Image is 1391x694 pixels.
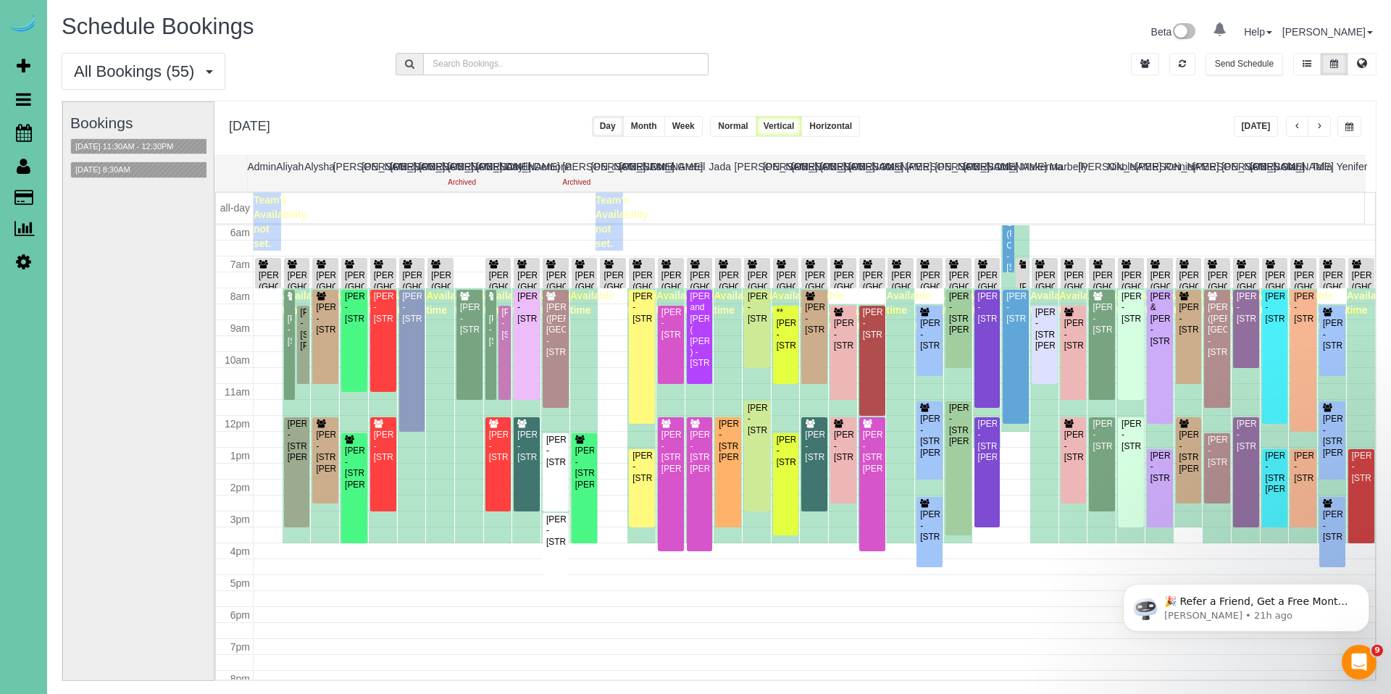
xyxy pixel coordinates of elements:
div: [PERSON_NAME] - [STREET_ADDRESS] [1236,291,1256,325]
div: [PERSON_NAME] (GHC) - [STREET_ADDRESS] [258,270,278,315]
span: Available time [283,290,327,316]
th: [PERSON_NAME] [906,156,935,191]
span: 9am [230,322,250,334]
div: [PERSON_NAME] (GHC) - [STREET_ADDRESS] [833,270,853,315]
div: [PERSON_NAME] - [STREET_ADDRESS] [1179,302,1199,335]
div: [PERSON_NAME] - [STREET_ADDRESS] [517,430,537,463]
div: [PERSON_NAME] - [STREET_ADDRESS][PERSON_NAME] [1179,430,1199,474]
th: [PERSON_NAME] [820,156,849,191]
div: [PERSON_NAME] - [STREET_ADDRESS] [1351,451,1371,484]
th: Alysha [304,156,333,191]
div: **[PERSON_NAME] - [STREET_ADDRESS] [776,307,796,352]
div: [PERSON_NAME] (GHC) - [STREET_ADDRESS] [747,270,767,315]
span: 2pm [230,482,250,493]
th: [PERSON_NAME] [1135,156,1164,191]
div: [PERSON_NAME] - [STREET_ADDRESS] [1121,291,1141,325]
div: [PERSON_NAME] - [STREET_ADDRESS] [862,307,882,340]
div: [PERSON_NAME] (GHC) - [STREET_ADDRESS] [1293,270,1313,315]
div: [PERSON_NAME] (GHC) - [STREET_ADDRESS] [373,270,393,315]
span: 7am [230,259,250,270]
th: [PERSON_NAME] [1221,156,1250,191]
div: [PERSON_NAME] - [STREET_ADDRESS] [632,291,652,325]
th: Gretel [677,156,706,191]
span: 8pm [230,673,250,685]
h2: [DATE] [229,116,270,134]
div: [PERSON_NAME] & [PERSON_NAME] - [STREET_ADDRESS] [1150,291,1170,347]
button: [DATE] 8:30AM [71,162,135,177]
div: [PERSON_NAME] - [STREET_ADDRESS][PERSON_NAME] [948,291,969,336]
span: 9 [1371,645,1383,656]
input: Search Bookings.. [423,53,708,75]
th: [PERSON_NAME] [619,156,648,191]
div: [PERSON_NAME] - [STREET_ADDRESS] [517,291,537,325]
div: [PERSON_NAME] - [STREET_ADDRESS] [833,430,853,463]
div: [PERSON_NAME] - [STREET_ADDRESS][PERSON_NAME] [344,446,364,490]
div: [PERSON_NAME] - [STREET_ADDRESS] [1322,318,1342,351]
div: [PERSON_NAME] (GHC) - [STREET_ADDRESS] [517,270,537,315]
div: [PERSON_NAME] (GHC) - [STREET_ADDRESS] [1179,270,1199,315]
span: Available time [340,290,384,316]
th: Demona [534,156,563,191]
div: [PERSON_NAME] (GHC) - [STREET_ADDRESS] [690,270,710,315]
span: 5pm [230,577,250,589]
span: 6pm [230,609,250,621]
div: [PERSON_NAME] - [STREET_ADDRESS] [747,291,767,325]
th: [PERSON_NAME] [964,156,993,191]
div: [PERSON_NAME] - [STREET_ADDRESS][PERSON_NAME] [287,419,307,464]
th: [PERSON_NAME] [1193,156,1222,191]
button: Week [664,116,703,137]
span: 7pm [230,641,250,653]
button: [DATE] 11:30AM - 12:30PM [71,139,178,154]
th: [PERSON_NAME] [849,156,878,191]
div: [PERSON_NAME] - [STREET_ADDRESS] [1236,419,1256,452]
th: [PERSON_NAME] [1078,156,1107,191]
div: [PERSON_NAME] (GHC) - [STREET_ADDRESS] [661,270,681,315]
div: [PERSON_NAME] - [STREET_ADDRESS] [287,314,293,347]
button: Day [592,116,624,137]
div: [PERSON_NAME] - [STREET_ADDRESS] [1064,430,1084,463]
span: Available time [1145,290,1190,316]
span: Available time [915,306,959,332]
div: [PERSON_NAME] - [STREET_ADDRESS] [373,430,393,463]
span: Available time [1318,306,1362,332]
span: Available time [369,290,413,316]
div: [PERSON_NAME] (GHC) - [STREET_ADDRESS] [1207,270,1227,315]
span: Available time [1261,290,1305,316]
div: [PERSON_NAME] - [STREET_ADDRESS] [1265,291,1285,325]
div: [PERSON_NAME] - [STREET_ADDRESS] [546,435,566,468]
span: Available time [685,290,730,316]
span: Available time [858,306,902,332]
div: [PERSON_NAME] - [STREET_ADDRESS][PERSON_NAME] [977,419,998,464]
div: [PERSON_NAME] - [STREET_ADDRESS][PERSON_NAME] [919,414,940,459]
span: Available time [743,290,787,316]
div: [PERSON_NAME] - [STREET_ADDRESS] [1150,451,1170,484]
span: Available time [1030,290,1074,316]
span: Available time [800,290,844,316]
div: [PERSON_NAME] - [STREET_ADDRESS][PERSON_NAME] [718,419,738,464]
h3: Bookings [70,114,217,131]
div: [PERSON_NAME] - [STREET_ADDRESS] [488,430,509,463]
div: [PERSON_NAME] - [STREET_ADDRESS][PERSON_NAME] [661,430,681,474]
div: [PERSON_NAME] - [STREET_ADDRESS] [373,291,393,325]
span: Available time [1289,290,1333,316]
div: [PERSON_NAME] (GHC) - [STREET_ADDRESS] [575,270,595,315]
div: [PERSON_NAME] (GHC) - [STREET_ADDRESS] [890,270,911,315]
span: All Bookings (55) [74,62,201,80]
div: [PERSON_NAME] - [STREET_ADDRESS] [1293,451,1313,484]
div: [PERSON_NAME] - [STREET_ADDRESS] [1006,291,1026,325]
div: [PERSON_NAME] (GHC) - [STREET_ADDRESS] [776,270,796,315]
button: All Bookings (55) [62,53,225,90]
span: Available time [772,290,816,316]
div: [PERSON_NAME] (GHC) - [STREET_ADDRESS] [919,270,940,315]
th: [PERSON_NAME] [1250,156,1279,191]
th: [PERSON_NAME] [448,156,477,191]
div: [PERSON_NAME] - [STREET_ADDRESS] [546,514,566,548]
div: [PERSON_NAME] ([PERSON_NAME][GEOGRAPHIC_DATA]) - [STREET_ADDRESS] [546,302,566,358]
div: [PERSON_NAME] - [STREET_ADDRESS][PERSON_NAME] [948,403,969,448]
th: [PERSON_NAME] [333,156,362,191]
span: 4pm [230,545,250,557]
span: Available time [1174,290,1219,316]
div: [PERSON_NAME] - [STREET_ADDRESS][PERSON_NAME] [575,446,595,490]
span: Available time [1232,290,1276,316]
